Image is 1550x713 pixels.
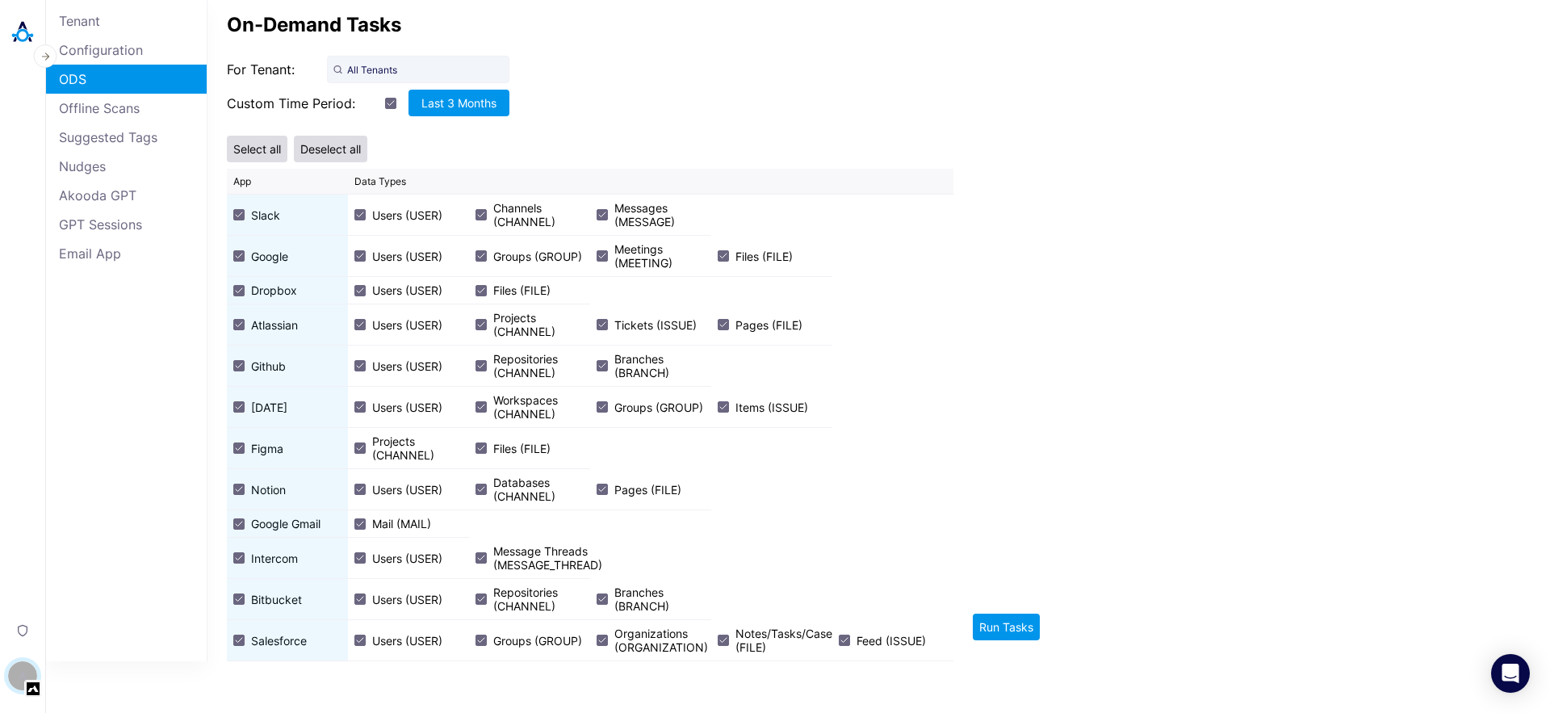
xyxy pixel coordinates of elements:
[711,304,832,346] button: Pages (FILE)
[227,346,348,387] button: Github
[469,428,590,469] button: Files (FILE)
[348,169,953,195] div: Data Types
[372,552,442,565] span: Users (USER)
[227,95,355,111] label: Custom Time Period:
[46,94,207,123] a: Offline Scans
[493,585,584,613] span: Repositories (CHANNEL)
[227,538,348,579] button: Intercom
[711,236,832,277] button: Files (FILE)
[46,65,207,94] a: ODS
[348,346,469,387] button: Users (USER)
[46,210,207,239] a: GPT Sessions
[348,579,469,620] button: Users (USER)
[493,250,582,263] span: Groups (GROUP)
[469,304,590,346] button: Projects (CHANNEL)
[348,236,469,277] button: Users (USER)
[735,250,793,263] span: Files (FILE)
[372,283,442,297] span: Users (USER)
[46,36,207,65] a: Configuration
[372,434,463,462] span: Projects (CHANNEL)
[590,346,711,387] button: Branches (BRANCH)
[372,250,442,263] span: Users (USER)
[294,136,367,162] button: Deselect all
[46,181,207,210] a: Akooda GPT
[590,195,711,236] button: Messages (MESSAGE)
[372,593,442,606] span: Users (USER)
[614,352,705,380] span: Branches (BRANCH)
[590,579,711,620] button: Branches (BRANCH)
[348,469,469,510] button: Users (USER)
[614,242,705,270] span: Meetings (MEETING)
[735,401,808,414] span: Items (ISSUE)
[227,304,348,346] button: Atlassian
[832,620,953,661] button: Feed (ISSUE)
[590,469,711,510] button: Pages (FILE)
[372,208,442,222] span: Users (USER)
[227,195,348,236] button: Slack
[614,627,708,654] span: Organizations (ORGANIZATION)
[348,277,469,304] button: Users (USER)
[227,136,287,162] button: Select all
[469,387,590,428] button: Workspaces (CHANNEL)
[493,311,584,338] span: Projects (CHANNEL)
[469,579,590,620] button: Repositories (CHANNEL)
[8,661,37,690] div: A
[227,579,348,620] button: Bitbucket
[46,6,207,36] a: Tenant
[227,13,1531,36] h2: On-Demand Tasks
[227,277,348,304] button: Dropbox
[227,387,348,428] button: [DATE]
[590,387,711,428] button: Groups (GROUP)
[46,152,207,181] a: Nudges
[469,620,590,661] button: Groups (GROUP)
[227,61,295,78] label: For Tenant:
[493,393,584,421] span: Workspaces (CHANNEL)
[493,283,551,297] span: Files (FILE)
[348,387,469,428] button: Users (USER)
[227,428,348,469] button: Figma
[735,318,802,332] span: Pages (FILE)
[493,442,551,455] span: Files (FILE)
[1491,654,1530,693] div: Open Intercom Messenger
[6,16,39,48] img: Akooda Logo
[711,387,832,428] button: Items (ISSUE)
[227,510,348,538] button: Google Gmail
[372,483,442,497] span: Users (USER)
[493,476,584,503] span: Databases (CHANNEL)
[735,627,838,654] span: Notes/Tasks/Cases (FILE)
[469,277,590,304] button: Files (FILE)
[493,352,584,380] span: Repositories (CHANNEL)
[46,123,207,152] a: Suggested Tags
[372,318,442,332] span: Users (USER)
[590,620,711,661] button: Organizations (ORGANIZATION)
[327,56,509,83] input: All Tenants
[614,585,705,613] span: Branches (BRANCH)
[469,195,590,236] button: Channels (CHANNEL)
[372,634,442,648] span: Users (USER)
[6,655,39,697] button: ATenant Logo
[227,620,348,661] button: Salesforce
[614,401,703,414] span: Groups (GROUP)
[590,236,711,277] button: Meetings (MEETING)
[469,236,590,277] button: Groups (GROUP)
[408,90,509,116] button: Last 3 Months
[372,359,442,373] span: Users (USER)
[614,483,681,497] span: Pages (FILE)
[493,201,584,229] span: Channels (CHANNEL)
[372,517,431,531] span: Mail (MAIL)
[711,620,832,661] button: Notes/Tasks/Cases (FILE)
[857,634,926,648] span: Feed (ISSUE)
[348,195,469,236] button: Users (USER)
[46,239,207,268] a: Email App
[469,469,590,510] button: Databases (CHANNEL)
[348,538,469,579] button: Users (USER)
[227,169,348,195] div: App
[469,538,590,579] button: Message Threads (MESSAGE_THREAD)
[614,318,697,332] span: Tickets (ISSUE)
[348,620,469,661] button: Users (USER)
[493,544,602,572] span: Message Threads (MESSAGE_THREAD)
[469,346,590,387] button: Repositories (CHANNEL)
[348,304,469,346] button: Users (USER)
[493,634,582,648] span: Groups (GROUP)
[227,469,348,510] button: Notion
